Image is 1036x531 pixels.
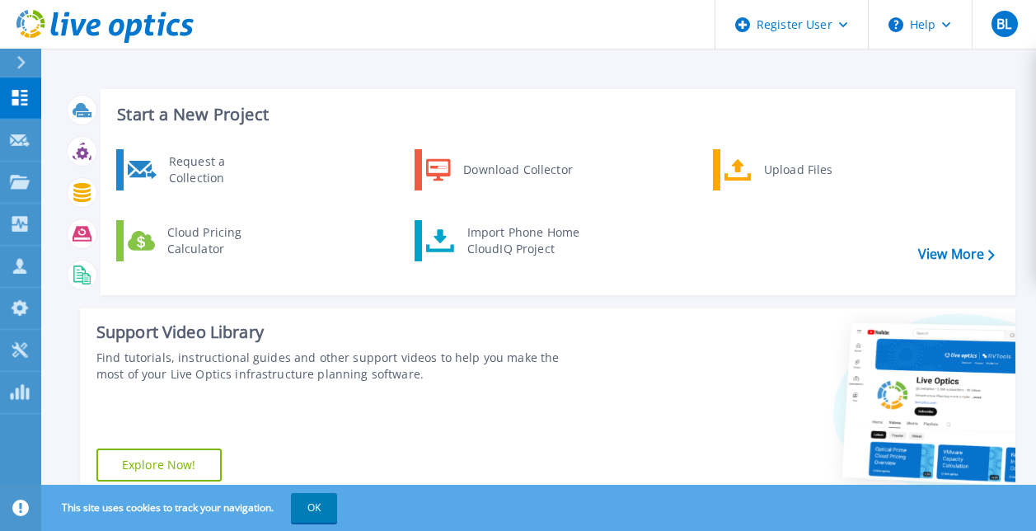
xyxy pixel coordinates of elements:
div: Cloud Pricing Calculator [159,224,281,257]
div: Import Phone Home CloudIQ Project [459,224,588,257]
button: OK [291,493,337,523]
a: Upload Files [713,149,882,190]
a: Cloud Pricing Calculator [116,220,285,261]
div: Find tutorials, instructional guides and other support videos to help you make the most of your L... [96,350,583,383]
div: Request a Collection [161,153,281,186]
a: View More [918,247,995,262]
span: This site uses cookies to track your navigation. [45,493,337,523]
h3: Start a New Project [117,106,994,124]
a: Explore Now! [96,449,222,482]
div: Support Video Library [96,322,583,343]
div: Download Collector [455,153,579,186]
div: Upload Files [756,153,878,186]
a: Download Collector [415,149,584,190]
a: Request a Collection [116,149,285,190]
span: BL [996,17,1011,31]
